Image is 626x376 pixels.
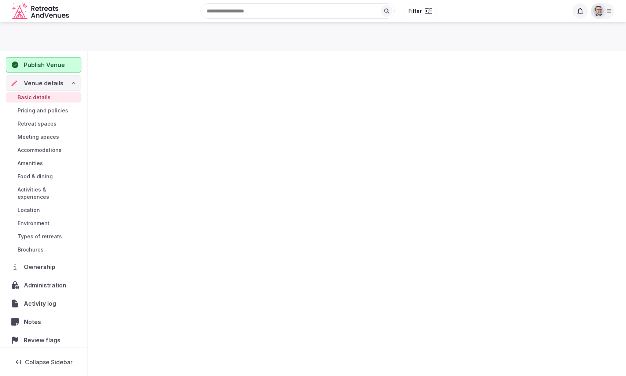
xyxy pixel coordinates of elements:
span: Accommodations [18,146,62,154]
span: Administration [24,281,69,290]
a: Amenities [6,158,81,168]
span: Ownership [24,263,58,271]
span: Basic details [18,94,51,101]
a: Environment [6,218,81,228]
a: Review flags [6,332,81,348]
a: Meeting spaces [6,132,81,142]
a: Basic details [6,92,81,103]
a: Food & dining [6,171,81,182]
span: Collapse Sidebar [25,358,73,366]
span: Notes [24,317,44,326]
span: Meeting spaces [18,133,59,141]
span: Environment [18,220,49,227]
span: Food & dining [18,173,53,180]
a: Administration [6,278,81,293]
img: Glen Hayes [593,6,604,16]
a: Types of retreats [6,231,81,242]
a: Brochures [6,245,81,255]
a: Location [6,205,81,215]
button: Publish Venue [6,57,81,72]
a: Pricing and policies [6,105,81,116]
span: Retreat spaces [18,120,56,127]
a: Visit the homepage [12,3,70,19]
a: Activity log [6,296,81,311]
a: Notes [6,314,81,330]
span: Filter [408,7,422,15]
a: Accommodations [6,145,81,155]
span: Activities & experiences [18,186,78,201]
span: Location [18,206,40,214]
a: Retreat spaces [6,119,81,129]
button: Collapse Sidebar [6,354,81,370]
span: Review flags [24,336,63,345]
a: Ownership [6,259,81,275]
span: Types of retreats [18,233,62,240]
span: Pricing and policies [18,107,68,114]
span: Publish Venue [24,60,65,69]
button: Filter [404,4,437,18]
svg: Retreats and Venues company logo [12,3,70,19]
span: Amenities [18,160,43,167]
span: Activity log [24,299,59,308]
span: Venue details [24,79,63,88]
a: Activities & experiences [6,185,81,202]
span: Brochures [18,246,44,253]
